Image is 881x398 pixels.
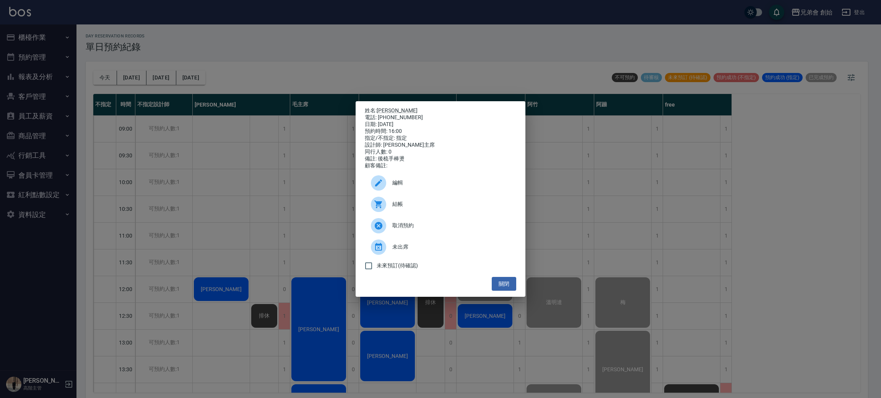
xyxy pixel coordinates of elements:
p: 姓名: [365,107,516,114]
div: 顧客備註: [365,162,516,169]
div: 同行人數: 0 [365,149,516,155]
div: 指定/不指定: 指定 [365,135,516,142]
a: 結帳 [365,194,516,215]
div: 未出席 [365,236,516,258]
div: 電話: [PHONE_NUMBER] [365,114,516,121]
div: 取消預約 [365,215,516,236]
div: 日期: [DATE] [365,121,516,128]
div: 備註: 後梳手棒燙 [365,155,516,162]
div: 編輯 [365,172,516,194]
span: 取消預約 [392,222,510,230]
a: [PERSON_NAME] [377,107,418,113]
span: 未出席 [392,243,510,251]
span: 未來預訂(待確認) [377,262,418,270]
div: 預約時間: 16:00 [365,128,516,135]
span: 編輯 [392,179,510,187]
button: 關閉 [492,277,516,291]
span: 結帳 [392,200,510,208]
div: 設計師: [PERSON_NAME]主席 [365,142,516,149]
